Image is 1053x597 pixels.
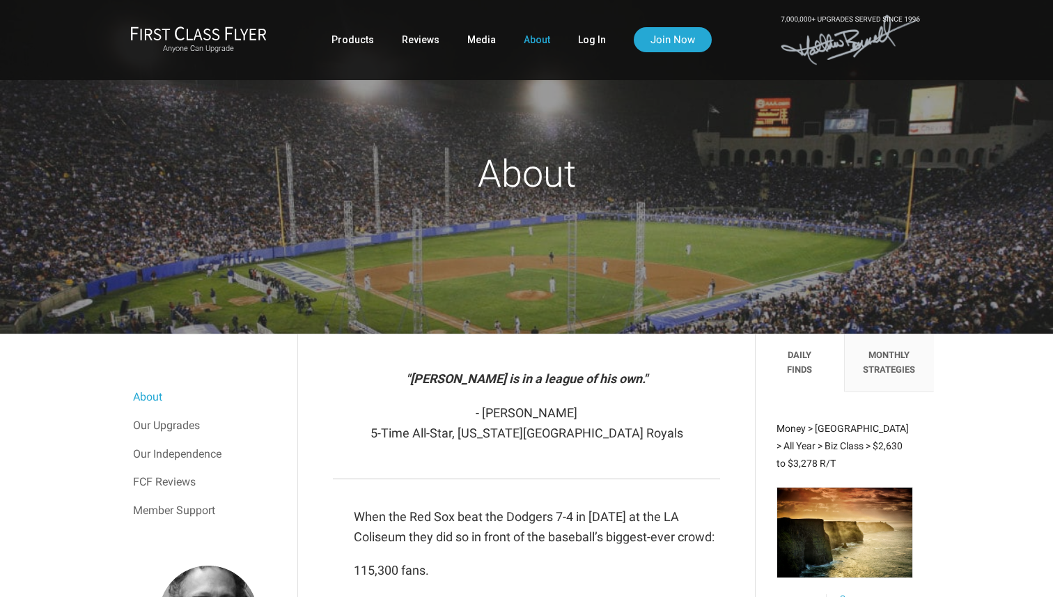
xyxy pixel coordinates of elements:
[756,334,845,392] li: Daily Finds
[133,383,283,411] a: About
[333,403,719,444] p: - [PERSON_NAME] 5-Time All-Star, [US_STATE][GEOGRAPHIC_DATA] Royals
[354,507,719,548] p: When the Red Sox beat the Dodgers 7-4 in [DATE] at the LA Coliseum they did so in front of the ba...
[130,26,267,40] img: First Class Flyer
[402,27,439,52] a: Reviews
[634,27,712,52] a: Join Now
[130,44,267,54] small: Anyone Can Upgrade
[578,27,606,52] a: Log In
[406,371,648,386] em: "[PERSON_NAME] is in a league of his own."
[130,26,267,54] a: First Class FlyerAnyone Can Upgrade
[845,334,934,392] li: Monthly Strategies
[354,561,719,581] p: 115,300 fans.
[467,27,496,52] a: Media
[133,497,283,525] a: Member Support
[133,412,283,440] a: Our Upgrades
[524,27,550,52] a: About
[777,423,909,469] span: Money > [GEOGRAPHIC_DATA] > All Year > Biz Class > $2,630 to $3,278 R/T
[331,27,374,52] a: Products
[133,440,283,468] a: Our Independence
[478,152,576,196] span: About
[133,383,283,524] nav: Menu
[133,468,283,496] a: FCF Reviews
